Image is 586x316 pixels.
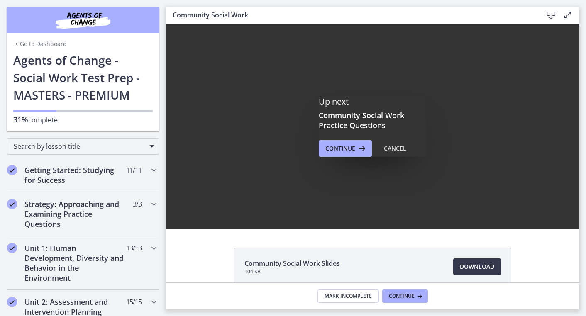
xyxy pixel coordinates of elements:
[319,110,427,130] h3: Community Social Work Practice Questions
[133,199,142,209] span: 3 / 3
[453,258,501,275] a: Download
[173,10,530,20] h3: Community Social Work
[325,293,372,299] span: Mark Incomplete
[384,143,406,153] div: Cancel
[13,40,67,48] a: Go to Dashboard
[7,138,159,155] div: Search by lesson title
[24,165,126,185] h2: Getting Started: Studying for Success
[325,143,355,153] span: Continue
[13,114,153,125] p: complete
[319,140,372,157] button: Continue
[126,297,142,307] span: 15 / 15
[244,268,340,275] span: 104 KB
[389,293,415,299] span: Continue
[33,10,133,30] img: Agents of Change Social Work Test Prep
[377,140,413,157] button: Cancel
[126,243,142,253] span: 13 / 13
[24,243,126,283] h2: Unit 1: Human Development, Diversity and Behavior in the Environment
[7,243,17,253] i: Completed
[244,258,340,268] span: Community Social Work Slides
[319,96,427,107] p: Up next
[460,262,494,272] span: Download
[13,114,28,124] span: 31%
[7,199,17,209] i: Completed
[382,289,428,303] button: Continue
[13,51,153,104] h1: Agents of Change - Social Work Test Prep - MASTERS - PREMIUM
[24,199,126,229] h2: Strategy: Approaching and Examining Practice Questions
[126,165,142,175] span: 11 / 11
[317,289,379,303] button: Mark Incomplete
[7,297,17,307] i: Completed
[7,165,17,175] i: Completed
[14,142,146,151] span: Search by lesson title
